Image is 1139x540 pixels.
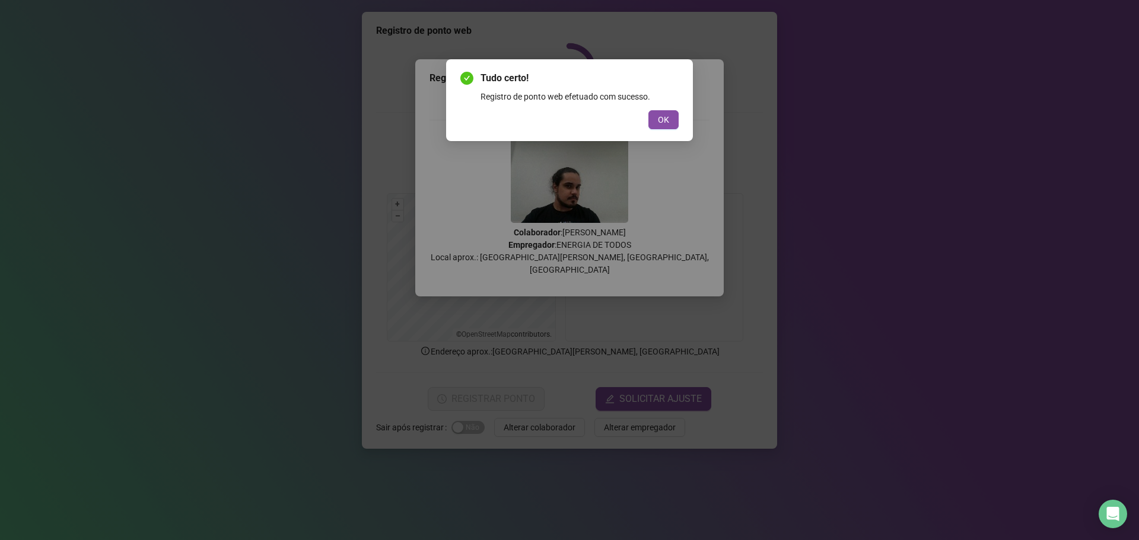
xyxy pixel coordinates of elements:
[460,72,473,85] span: check-circle
[648,110,679,129] button: OK
[481,71,679,85] span: Tudo certo!
[658,113,669,126] span: OK
[481,90,679,103] div: Registro de ponto web efetuado com sucesso.
[1099,500,1127,528] div: Open Intercom Messenger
